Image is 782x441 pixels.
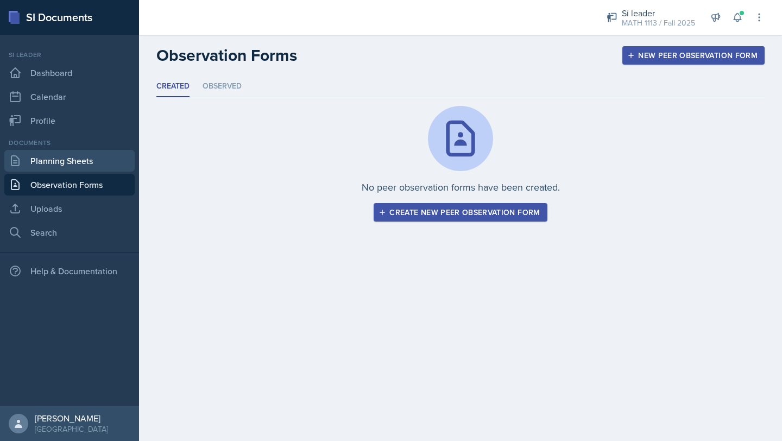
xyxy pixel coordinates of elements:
div: New Peer Observation Form [629,51,758,60]
p: No peer observation forms have been created. [362,180,560,194]
div: Si leader [4,50,135,60]
a: Profile [4,110,135,131]
div: Documents [4,138,135,148]
div: MATH 1113 / Fall 2025 [622,17,695,29]
a: Uploads [4,198,135,219]
a: Observation Forms [4,174,135,196]
div: Help & Documentation [4,260,135,282]
li: Observed [203,76,242,97]
div: Create new peer observation form [381,208,540,217]
div: Si leader [622,7,695,20]
button: Create new peer observation form [374,203,547,222]
div: [GEOGRAPHIC_DATA] [35,424,108,434]
button: New Peer Observation Form [622,46,765,65]
li: Created [156,76,190,97]
a: Dashboard [4,62,135,84]
a: Calendar [4,86,135,108]
a: Search [4,222,135,243]
h2: Observation Forms [156,46,297,65]
div: [PERSON_NAME] [35,413,108,424]
a: Planning Sheets [4,150,135,172]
